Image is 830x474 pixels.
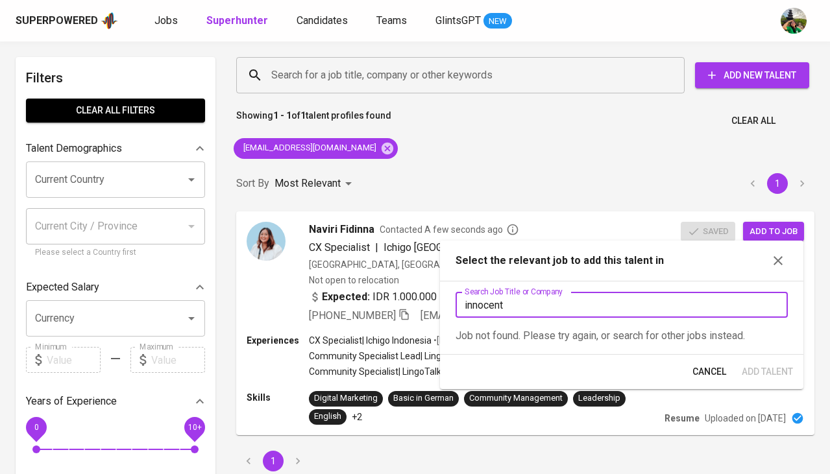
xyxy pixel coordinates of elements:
[705,412,786,425] p: Uploaded on [DATE]
[665,412,700,425] p: Resume
[47,347,101,373] input: Value
[352,410,362,423] p: +2
[247,222,286,261] img: b80daf64a90a0f69b856098c4b9f679c.png
[236,451,310,471] nav: pagination navigation
[314,410,341,423] div: English
[705,67,799,84] span: Add New Talent
[26,394,117,409] p: Years of Experience
[234,142,384,154] span: [EMAIL_ADDRESS][DOMAIN_NAME]
[26,274,205,300] div: Expected Salary
[309,309,396,322] span: [PHONE_NUMBER]
[309,258,491,271] div: [GEOGRAPHIC_DATA], [GEOGRAPHIC_DATA]
[26,67,205,88] h6: Filters
[206,14,268,27] b: Superhunter
[247,334,309,347] p: Experiences
[740,173,814,194] nav: pagination navigation
[182,309,201,327] button: Open
[767,173,788,194] button: page 1
[34,423,38,432] span: 0
[151,347,205,373] input: Value
[578,392,620,405] div: Leadership
[384,241,513,254] span: Ichigo [GEOGRAPHIC_DATA]
[275,172,356,196] div: Most Relevant
[297,13,350,29] a: Candidates
[247,391,309,404] p: Skills
[309,241,370,254] span: CX Specialist
[309,350,463,362] p: Community Specialist Lead | LingoTalk
[750,224,798,239] span: Add to job
[731,113,775,129] span: Clear All
[456,328,788,344] p: Job not found. Please try again, or search for other jobs instead.
[297,14,348,27] span: Candidates
[314,392,378,405] div: Digital Marketing
[309,334,432,347] p: CX Specialist | Ichigo Indonesia
[236,109,391,133] p: Showing of talent profiles found
[26,141,122,156] p: Talent Demographics
[743,222,804,242] button: Add to job
[273,110,291,121] b: 1 - 1
[456,253,664,268] p: Select the relevant job to add this talent in
[726,109,781,133] button: Clear All
[154,14,178,27] span: Jobs
[309,365,441,378] p: Community Specialist | LingoTalk
[26,279,99,295] p: Expected Salary
[206,13,271,29] a: Superhunter
[36,102,195,119] span: Clear All filters
[101,11,118,30] img: app logo
[26,136,205,161] div: Talent Demographics
[322,289,370,305] b: Expected:
[687,360,731,384] button: Cancel
[432,334,537,347] p: • [DATE] - Present ( 2 years )
[393,392,454,405] div: Basic in German
[16,14,98,29] div: Superpowered
[781,8,807,34] img: eva@glints.com
[469,392,563,405] div: Community Management
[234,138,398,159] div: [EMAIL_ADDRESS][DOMAIN_NAME]
[35,246,196,259] p: Please select a Country first
[695,62,809,88] button: Add New Talent
[435,14,481,27] span: GlintsGPT
[275,176,341,191] p: Most Relevant
[506,223,519,236] svg: By Batam recruiter
[380,223,519,236] span: Contacted A few seconds ago
[376,13,409,29] a: Teams
[376,14,407,27] span: Teams
[26,388,205,414] div: Years of Experience
[188,423,201,432] span: 10+
[435,13,512,29] a: GlintsGPT NEW
[309,222,374,237] span: Naviri Fidinna
[16,11,118,30] a: Superpoweredapp logo
[421,309,588,322] span: [EMAIL_ADDRESS][DOMAIN_NAME]
[309,289,437,305] div: IDR 1.000.000
[692,364,726,380] span: Cancel
[309,274,399,287] p: Not open to relocation
[375,240,378,255] span: |
[236,211,814,435] a: Naviri FidinnaContacted A few seconds agoCX Specialist|Ichigo [GEOGRAPHIC_DATA]IT Services and IT...
[483,15,512,28] span: NEW
[154,13,180,29] a: Jobs
[300,110,306,121] b: 1
[26,99,205,123] button: Clear All filters
[236,176,269,191] p: Sort By
[263,451,284,471] button: page 1
[182,171,201,189] button: Open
